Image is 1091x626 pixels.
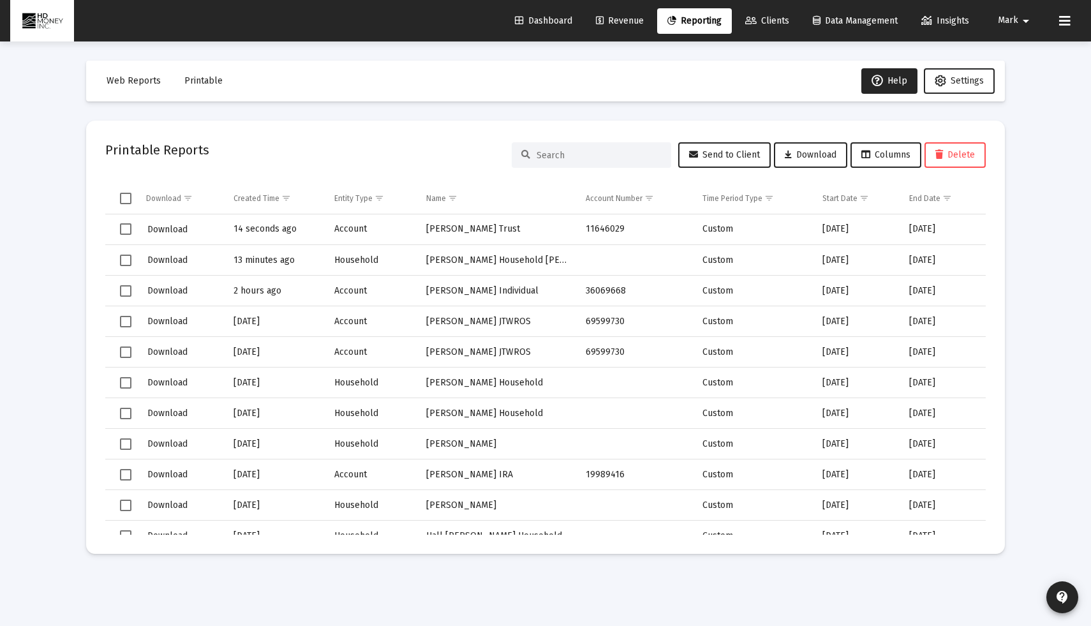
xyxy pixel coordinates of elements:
[225,490,326,521] td: [DATE]
[325,306,417,337] td: Account
[644,193,654,203] span: Show filter options for column 'Account Number'
[900,183,986,214] td: Column End Date
[667,15,722,26] span: Reporting
[417,398,577,429] td: [PERSON_NAME] Household
[596,15,644,26] span: Revenue
[147,500,188,510] span: Download
[850,142,921,168] button: Columns
[900,368,986,398] td: [DATE]
[146,435,189,453] button: Download
[942,193,952,203] span: Show filter options for column 'End Date'
[146,496,189,514] button: Download
[137,183,225,214] td: Column Download
[577,183,694,214] td: Column Account Number
[872,75,907,86] span: Help
[107,75,161,86] span: Web Reports
[822,193,857,204] div: Start Date
[935,149,975,160] span: Delete
[900,521,986,551] td: [DATE]
[694,276,813,306] td: Custom
[325,276,417,306] td: Account
[120,316,131,327] div: Select row
[1018,8,1034,34] mat-icon: arrow_drop_down
[120,500,131,511] div: Select row
[225,214,326,245] td: 14 seconds ago
[417,490,577,521] td: [PERSON_NAME]
[120,408,131,419] div: Select row
[146,404,189,422] button: Download
[900,306,986,337] td: [DATE]
[921,15,969,26] span: Insights
[225,183,326,214] td: Column Created Time
[813,276,901,306] td: [DATE]
[225,521,326,551] td: [DATE]
[911,8,979,34] a: Insights
[813,490,901,521] td: [DATE]
[146,281,189,300] button: Download
[146,373,189,392] button: Download
[375,193,384,203] span: Show filter options for column 'Entity Type'
[900,214,986,245] td: [DATE]
[325,368,417,398] td: Household
[325,183,417,214] td: Column Entity Type
[417,306,577,337] td: [PERSON_NAME] JTWROS
[20,8,64,34] img: Dashboard
[120,438,131,450] div: Select row
[813,306,901,337] td: [DATE]
[146,193,181,204] div: Download
[325,521,417,551] td: Household
[146,220,189,239] button: Download
[900,245,986,276] td: [DATE]
[334,193,373,204] div: Entity Type
[183,193,193,203] span: Show filter options for column 'Download'
[694,459,813,490] td: Custom
[225,368,326,398] td: [DATE]
[924,68,995,94] button: Settings
[859,193,869,203] span: Show filter options for column 'Start Date'
[147,224,188,235] span: Download
[861,68,917,94] button: Help
[998,15,1018,26] span: Mark
[147,469,188,480] span: Download
[234,193,279,204] div: Created Time
[146,526,189,545] button: Download
[515,15,572,26] span: Dashboard
[325,490,417,521] td: Household
[146,312,189,331] button: Download
[120,285,131,297] div: Select row
[694,490,813,521] td: Custom
[577,459,694,490] td: 19989416
[105,183,986,535] div: Data grid
[147,438,188,449] span: Download
[174,68,233,94] button: Printable
[983,8,1049,33] button: Mark
[694,306,813,337] td: Custom
[586,193,642,204] div: Account Number
[325,459,417,490] td: Account
[900,429,986,459] td: [DATE]
[417,276,577,306] td: [PERSON_NAME] Individual
[951,75,984,86] span: Settings
[225,398,326,429] td: [DATE]
[764,193,774,203] span: Show filter options for column 'Time Period Type'
[426,193,446,204] div: Name
[803,8,908,34] a: Data Management
[702,193,762,204] div: Time Period Type
[900,490,986,521] td: [DATE]
[120,377,131,389] div: Select row
[900,337,986,368] td: [DATE]
[900,276,986,306] td: [DATE]
[325,429,417,459] td: Household
[694,337,813,368] td: Custom
[1055,590,1070,605] mat-icon: contact_support
[96,68,171,94] button: Web Reports
[813,15,898,26] span: Data Management
[657,8,732,34] a: Reporting
[678,142,771,168] button: Send to Client
[417,183,577,214] td: Column Name
[813,459,901,490] td: [DATE]
[120,469,131,481] div: Select row
[105,140,209,160] h2: Printable Reports
[694,398,813,429] td: Custom
[325,245,417,276] td: Household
